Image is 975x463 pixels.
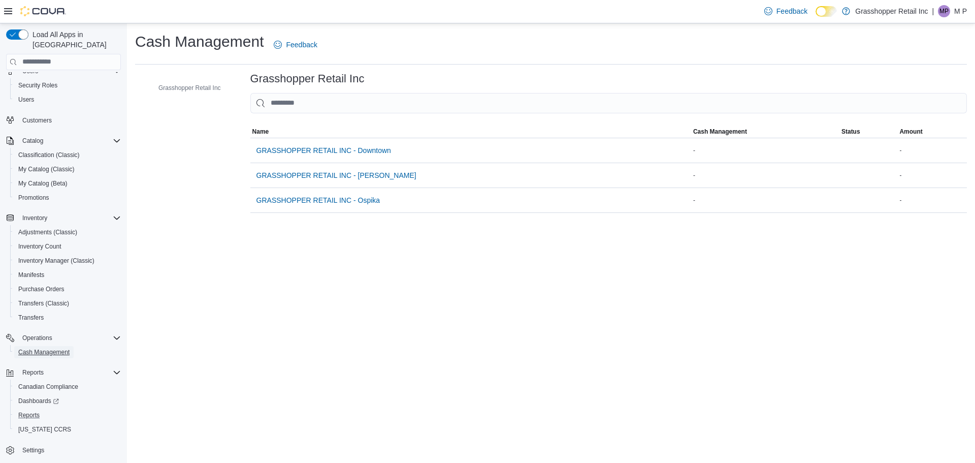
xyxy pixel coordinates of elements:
[2,211,125,225] button: Inventory
[18,299,69,307] span: Transfers (Classic)
[14,297,73,310] a: Transfers (Classic)
[14,177,72,190] a: My Catalog (Beta)
[841,128,860,136] span: Status
[2,134,125,148] button: Catalog
[252,140,395,161] button: GRASSHOPPER RETAIL INC - Downtown
[2,365,125,380] button: Reports
[954,5,967,17] p: M P
[14,255,99,267] a: Inventory Manager (Classic)
[18,212,121,224] span: Inventory
[22,368,44,377] span: Reports
[10,268,125,282] button: Manifests
[14,255,121,267] span: Inventory Manager (Classic)
[14,409,44,421] a: Reports
[10,422,125,437] button: [US_STATE] CCRS
[10,296,125,311] button: Transfers (Classic)
[18,81,57,89] span: Security Roles
[18,151,80,159] span: Classification (Classic)
[250,93,967,113] input: This is a search bar. As you type, the results lower in the page will automatically filter.
[20,6,66,16] img: Cova
[2,331,125,345] button: Operations
[10,191,125,205] button: Promotions
[18,332,121,344] span: Operations
[14,269,121,281] span: Manifests
[18,411,40,419] span: Reports
[855,5,928,17] p: Grasshopper Retail Inc
[14,163,121,175] span: My Catalog (Classic)
[18,242,61,251] span: Inventory Count
[22,334,52,342] span: Operations
[14,226,81,238] a: Adjustments (Classic)
[22,137,43,145] span: Catalog
[14,381,121,393] span: Canadian Compliance
[18,96,34,104] span: Users
[2,443,125,457] button: Settings
[14,409,121,421] span: Reports
[18,194,49,202] span: Promotions
[897,144,967,157] div: -
[18,314,44,322] span: Transfers
[10,282,125,296] button: Purchase Orders
[250,73,365,85] h3: Grasshopper Retail Inc
[14,283,69,295] a: Purchase Orders
[14,312,121,324] span: Transfers
[14,163,79,175] a: My Catalog (Classic)
[10,394,125,408] a: Dashboards
[270,35,321,55] a: Feedback
[14,297,121,310] span: Transfers (Classic)
[14,149,121,161] span: Classification (Classic)
[14,149,84,161] a: Classification (Classic)
[18,366,121,379] span: Reports
[10,345,125,359] button: Cash Management
[28,29,121,50] span: Load All Apps in [GEOGRAPHIC_DATA]
[10,408,125,422] button: Reports
[252,165,420,186] button: GRASSHOPPER RETAIL INC - [PERSON_NAME]
[14,94,121,106] span: Users
[932,5,934,17] p: |
[691,144,839,157] div: -
[10,78,125,92] button: Security Roles
[135,32,264,52] h1: Cash Management
[18,114,121,127] span: Customers
[18,135,121,147] span: Catalog
[14,226,121,238] span: Adjustments (Classic)
[18,228,77,236] span: Adjustments (Classic)
[22,116,52,125] span: Customers
[22,214,47,222] span: Inventory
[14,269,48,281] a: Manifests
[14,79,121,91] span: Security Roles
[256,145,391,156] span: GRASSHOPPER RETAIL INC - Downtown
[10,225,125,239] button: Adjustments (Classic)
[18,383,78,391] span: Canadian Compliance
[18,165,75,173] span: My Catalog (Classic)
[18,348,70,356] span: Cash Management
[14,395,121,407] span: Dashboards
[144,82,225,94] button: Grasshopper Retail Inc
[693,128,747,136] span: Cash Management
[18,332,56,344] button: Operations
[10,148,125,162] button: Classification (Classic)
[897,169,967,181] div: -
[18,285,64,293] span: Purchase Orders
[18,444,48,456] a: Settings
[18,257,94,265] span: Inventory Manager (Classic)
[14,423,121,436] span: Washington CCRS
[2,113,125,128] button: Customers
[256,195,380,205] span: GRASSHOPPER RETAIL INC - Ospika
[14,240,121,253] span: Inventory Count
[14,94,38,106] a: Users
[286,40,317,50] span: Feedback
[14,346,74,358] a: Cash Management
[938,5,950,17] div: M P
[256,170,416,180] span: GRASSHOPPER RETAIL INC - [PERSON_NAME]
[14,79,61,91] a: Security Roles
[14,192,121,204] span: Promotions
[10,311,125,325] button: Transfers
[158,84,221,92] span: Grasshopper Retail Inc
[691,126,839,138] button: Cash Management
[760,1,811,21] a: Feedback
[897,194,967,206] div: -
[14,395,63,407] a: Dashboards
[18,366,48,379] button: Reports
